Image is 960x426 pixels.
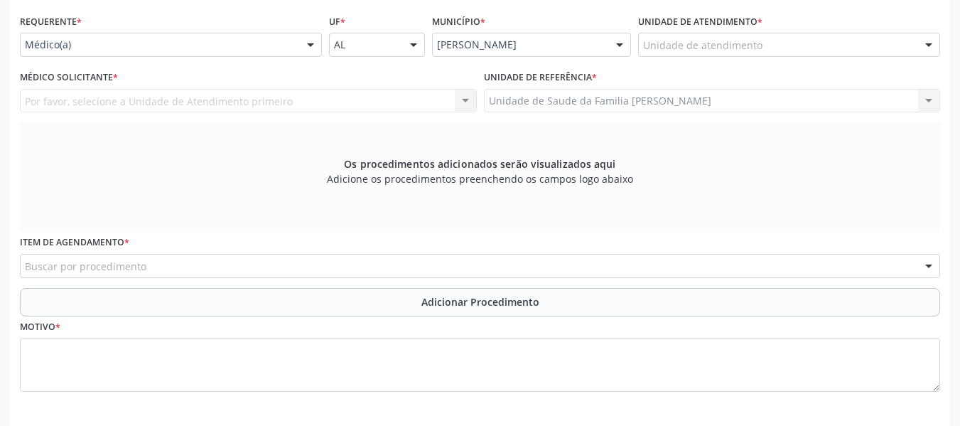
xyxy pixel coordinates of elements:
[327,171,633,186] span: Adicione os procedimentos preenchendo os campos logo abaixo
[20,11,82,33] label: Requerente
[20,316,60,339] label: Motivo
[25,38,293,52] span: Médico(a)
[329,11,345,33] label: UF
[638,11,762,33] label: Unidade de atendimento
[484,67,597,89] label: Unidade de referência
[20,232,129,254] label: Item de agendamento
[421,294,539,309] span: Adicionar Procedimento
[437,38,602,52] span: [PERSON_NAME]
[432,11,485,33] label: Município
[20,67,118,89] label: Médico Solicitante
[20,288,940,316] button: Adicionar Procedimento
[643,38,762,53] span: Unidade de atendimento
[25,259,146,274] span: Buscar por procedimento
[344,156,615,171] span: Os procedimentos adicionados serão visualizados aqui
[334,38,396,52] span: AL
